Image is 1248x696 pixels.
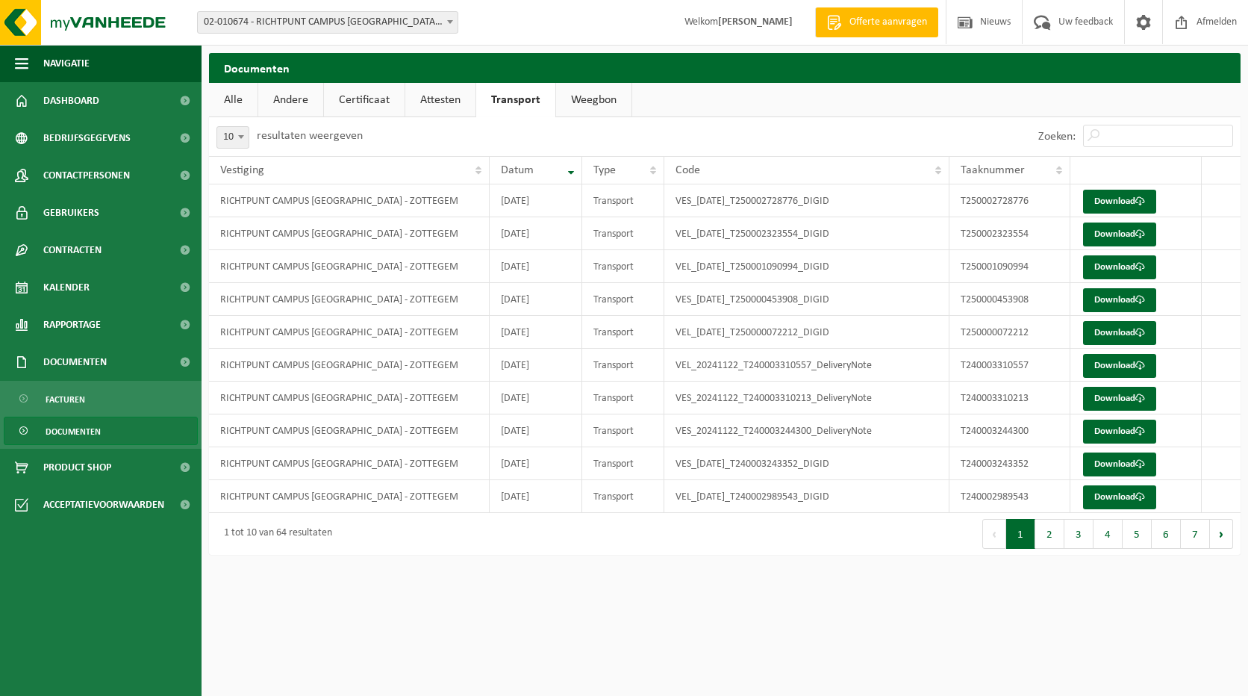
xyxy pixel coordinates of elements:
td: VEL_20241122_T240003310557_DeliveryNote [664,349,949,382]
button: Previous [982,519,1006,549]
button: 5 [1123,519,1152,549]
a: Download [1083,190,1156,214]
span: Offerte aanvragen [846,15,931,30]
a: Alle [209,83,258,117]
a: Download [1083,255,1156,279]
td: [DATE] [490,447,582,480]
a: Documenten [4,417,198,445]
span: Contracten [43,232,102,269]
td: VEL_[DATE]_T250000072212_DIGID [664,316,949,349]
td: [DATE] [490,414,582,447]
td: Transport [582,349,664,382]
span: Rapportage [43,306,101,344]
span: Code [676,164,700,176]
td: RICHTPUNT CAMPUS [GEOGRAPHIC_DATA] - ZOTTEGEM [209,283,490,316]
td: Transport [582,184,664,217]
td: VES_[DATE]_T250000453908_DIGID [664,283,949,316]
td: [DATE] [490,480,582,513]
iframe: chat widget [7,663,249,696]
button: 6 [1152,519,1181,549]
td: T250001090994 [949,250,1071,283]
td: Transport [582,283,664,316]
button: 2 [1035,519,1064,549]
td: RICHTPUNT CAMPUS [GEOGRAPHIC_DATA] - ZOTTEGEM [209,447,490,480]
a: Download [1083,223,1156,246]
a: Download [1083,453,1156,476]
button: 3 [1064,519,1093,549]
a: Download [1083,387,1156,411]
td: RICHTPUNT CAMPUS [GEOGRAPHIC_DATA] - ZOTTEGEM [209,184,490,217]
a: Download [1083,354,1156,378]
a: Download [1083,321,1156,345]
a: Download [1083,485,1156,509]
td: T250000453908 [949,283,1071,316]
a: Andere [258,83,323,117]
span: Kalender [43,269,90,306]
td: VEL_[DATE]_T240002989543_DIGID [664,480,949,513]
span: Navigatie [43,45,90,82]
span: 10 [216,126,249,149]
td: RICHTPUNT CAMPUS [GEOGRAPHIC_DATA] - ZOTTEGEM [209,250,490,283]
td: VES_[DATE]_T240003243352_DIGID [664,447,949,480]
td: [DATE] [490,316,582,349]
td: VEL_[DATE]_T250001090994_DIGID [664,250,949,283]
span: Taaknummer [961,164,1025,176]
a: Download [1083,420,1156,444]
td: Transport [582,447,664,480]
a: Certificaat [324,83,405,117]
a: Weegbon [556,83,631,117]
span: Contactpersonen [43,157,130,194]
span: Facturen [46,385,85,414]
td: Transport [582,217,664,250]
button: 7 [1181,519,1210,549]
span: Vestiging [220,164,264,176]
td: T250000072212 [949,316,1071,349]
label: resultaten weergeven [257,130,363,142]
a: Attesten [405,83,475,117]
td: [DATE] [490,250,582,283]
td: T240002989543 [949,480,1071,513]
button: 1 [1006,519,1035,549]
label: Zoeken: [1038,131,1076,143]
td: [DATE] [490,184,582,217]
td: Transport [582,250,664,283]
td: [DATE] [490,217,582,250]
td: [DATE] [490,349,582,382]
td: Transport [582,414,664,447]
a: Download [1083,288,1156,312]
td: Transport [582,316,664,349]
span: Documenten [46,417,101,446]
strong: [PERSON_NAME] [718,16,793,28]
span: Bedrijfsgegevens [43,119,131,157]
td: T240003243352 [949,447,1071,480]
button: Next [1210,519,1233,549]
td: Transport [582,480,664,513]
td: RICHTPUNT CAMPUS [GEOGRAPHIC_DATA] - ZOTTEGEM [209,382,490,414]
div: 1 tot 10 van 64 resultaten [216,521,332,547]
td: VES_[DATE]_T250002728776_DIGID [664,184,949,217]
td: VES_20241122_T240003244300_DeliveryNote [664,414,949,447]
h2: Documenten [209,53,1241,82]
span: Dashboard [43,82,99,119]
button: 4 [1093,519,1123,549]
td: RICHTPUNT CAMPUS [GEOGRAPHIC_DATA] - ZOTTEGEM [209,316,490,349]
span: Datum [501,164,534,176]
span: Type [593,164,616,176]
span: Product Shop [43,449,111,486]
td: RICHTPUNT CAMPUS [GEOGRAPHIC_DATA] - ZOTTEGEM [209,480,490,513]
span: Gebruikers [43,194,99,232]
td: RICHTPUNT CAMPUS [GEOGRAPHIC_DATA] - ZOTTEGEM [209,217,490,250]
td: T250002728776 [949,184,1071,217]
td: T240003310557 [949,349,1071,382]
a: Facturen [4,385,198,413]
td: RICHTPUNT CAMPUS [GEOGRAPHIC_DATA] - ZOTTEGEM [209,414,490,447]
td: T240003310213 [949,382,1071,414]
td: T250002323554 [949,217,1071,250]
td: RICHTPUNT CAMPUS [GEOGRAPHIC_DATA] - ZOTTEGEM [209,349,490,382]
span: Documenten [43,344,107,381]
td: [DATE] [490,283,582,316]
span: 02-010674 - RICHTPUNT CAMPUS ZOTTEGEM - ZOTTEGEM [198,12,458,33]
span: 02-010674 - RICHTPUNT CAMPUS ZOTTEGEM - ZOTTEGEM [197,11,458,34]
a: Offerte aanvragen [815,7,938,37]
span: 10 [217,127,249,148]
